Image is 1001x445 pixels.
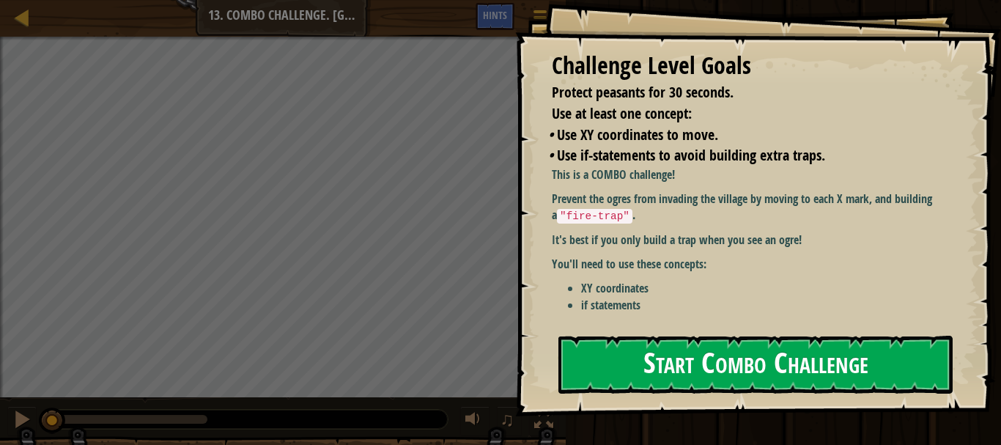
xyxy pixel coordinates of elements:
button: Toggle fullscreen [529,406,558,436]
span: Hints [483,8,507,22]
p: Prevent the ogres from invading the village by moving to each X mark, and building a . [552,191,961,224]
span: ♫ [500,408,514,430]
button: Adjust volume [460,406,490,436]
p: You'll need to use these concepts: [552,256,961,273]
span: Use if-statements to avoid building extra traps. [557,145,825,165]
li: Use at least one concept: [533,103,946,125]
span: Protect peasants for 30 seconds. [552,82,734,102]
span: Use XY coordinates to move. [557,125,718,144]
p: It's best if you only build a trap when you see an ogre! [552,232,961,249]
code: "fire-trap" [557,209,632,224]
button: Ctrl + P: Pause [7,406,37,436]
button: Start Combo Challenge [558,336,953,394]
span: Use at least one concept: [552,103,692,123]
li: Use if-statements to avoid building extra traps. [548,145,946,166]
i: • [548,145,553,165]
div: Challenge Level Goals [552,49,950,83]
button: ♫ [497,406,522,436]
i: • [548,125,553,144]
li: if statements [581,297,961,314]
li: XY coordinates [581,280,961,297]
p: This is a COMBO challenge! [552,166,961,183]
li: Protect peasants for 30 seconds. [533,82,946,103]
li: Use XY coordinates to move. [548,125,946,146]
